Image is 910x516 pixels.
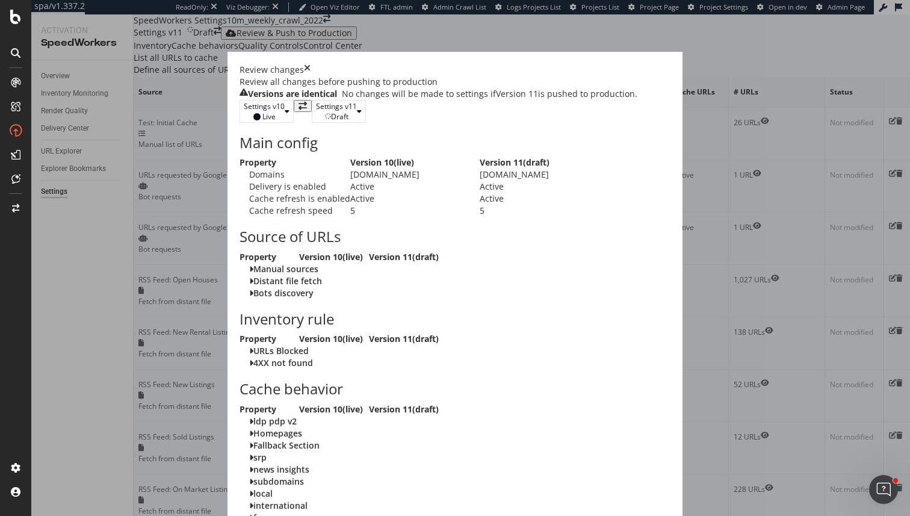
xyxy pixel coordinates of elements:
td: URLs Blocked [240,345,439,357]
th: Property [240,333,299,345]
th: Version 11 ( draft ) [369,251,439,263]
th: Version 11 ( draft ) [369,333,439,345]
div: Settings v11 [316,101,357,111]
th: Version 10 ( live ) [299,403,369,415]
td: Cache refresh is enabled [240,193,350,205]
div: Draft [316,111,357,122]
td: Active [350,181,480,193]
h3: Main config [240,135,670,151]
b: Versions are identical [248,88,337,99]
div: Live [244,111,285,122]
div: times [304,64,311,76]
td: 5 [480,205,609,217]
th: Version 10 ( live ) [350,157,480,169]
td: Fallback Section [240,440,439,452]
td: Homepages [240,427,439,440]
button: Settings v10 Live [240,100,294,123]
td: 5 [350,205,480,217]
div: Review changes [240,64,304,76]
td: Domains [240,169,350,181]
td: Active [350,193,480,205]
th: Version 11 ( draft ) [369,403,439,415]
td: news insights [240,464,439,476]
h3: Cache behavior [240,381,670,397]
div: Settings v10 [244,101,285,111]
td: [DOMAIN_NAME] [480,169,609,181]
td: Delivery is enabled [240,181,350,193]
td: international [240,500,439,512]
td: Active [480,193,609,205]
td: Distant file fetch [240,275,439,287]
th: Version 10 ( live ) [299,251,369,263]
td: srp [240,452,439,464]
td: [DOMAIN_NAME] [350,169,480,181]
td: Active [480,181,609,193]
iframe: Intercom live chat [869,475,898,504]
th: Property [240,157,350,169]
td: local [240,488,439,500]
th: Property [240,403,299,415]
div: No changes will be made to settings if Version 11 is pushed to production. [342,88,637,100]
td: 4XX not found [240,357,439,369]
th: Version 10 ( live ) [299,333,369,345]
th: Property [240,251,299,263]
th: Version 11 ( draft ) [480,157,609,169]
h3: Inventory rule [240,311,670,327]
td: subdomains [240,476,439,488]
td: Manual sources [240,263,439,275]
button: Settings v11Draft [312,100,366,123]
td: Bots discovery [240,287,439,299]
td: ldp pdp v2 [240,415,439,427]
h3: Source of URLs [240,229,670,244]
td: Cache refresh speed [240,205,350,217]
div: Review all changes before pushing to production [240,76,670,88]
